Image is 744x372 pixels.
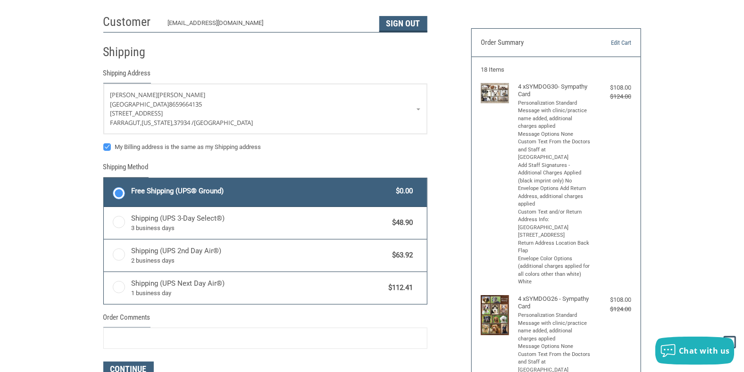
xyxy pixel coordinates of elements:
li: Message Options None [518,343,592,351]
span: $48.90 [388,217,413,228]
li: Personalization Standard Message with clinic/practice name added, additional charges applied [518,312,592,343]
span: 37934 / [174,118,194,127]
label: My Billing address is the same as my Shipping address [103,143,427,151]
div: [EMAIL_ADDRESS][DOMAIN_NAME] [167,18,370,32]
span: 2 business days [131,256,388,265]
span: FARRAGUT, [110,118,142,127]
span: Shipping (UPS 3-Day Select®) [131,213,388,233]
li: Custom Text From the Doctors and Staff at [GEOGRAPHIC_DATA] [518,138,592,162]
span: [US_STATE], [142,118,174,127]
a: Enter or select a different address [104,84,427,134]
span: 8659664135 [169,100,202,108]
div: $108.00 [594,83,631,92]
li: Envelope Color Options (additional charges applied for all colors other than white) White [518,255,592,286]
h3: 18 Items [481,66,631,74]
span: Shipping (UPS Next Day Air®) [131,278,384,298]
span: $112.41 [384,282,413,293]
span: [PERSON_NAME] [110,91,158,99]
h4: 4 x SYMDOG26 - Sympathy Card [518,295,592,311]
span: [GEOGRAPHIC_DATA] [110,100,169,108]
div: $124.00 [594,92,631,101]
div: $124.00 [594,305,631,314]
li: Envelope Options Add Return Address, additional charges applied [518,185,592,208]
span: Chat with us [679,346,730,356]
span: [PERSON_NAME] [158,91,206,99]
legend: Shipping Method [103,162,149,177]
legend: Shipping Address [103,68,151,83]
button: Chat with us [655,337,735,365]
span: Free Shipping (UPS® Ground) [131,186,392,197]
h2: Shipping [103,44,159,60]
li: Add Staff Signatures - Additional Charges Applied (black imprint only) No [518,162,592,185]
li: Return Address Location Back Flap [518,240,592,255]
li: Personalization Standard Message with clinic/practice name added, additional charges applied [518,99,592,131]
div: $108.00 [594,295,631,305]
span: Shipping (UPS 2nd Day Air®) [131,246,388,265]
li: Message Options None [518,131,592,139]
span: $0.00 [392,186,413,197]
span: [STREET_ADDRESS] [110,109,163,117]
span: [GEOGRAPHIC_DATA] [194,118,253,127]
span: 3 business days [131,223,388,233]
legend: Order Comments [103,312,150,328]
h4: 4 x SYMDOG30- Sympathy Card [518,83,592,99]
h2: Customer [103,14,159,30]
span: $63.92 [388,250,413,261]
li: Custom Text and/or Return Address Info: [GEOGRAPHIC_DATA] [STREET_ADDRESS] [518,208,592,240]
button: Sign Out [379,16,427,32]
h3: Order Summary [481,38,583,48]
a: Edit Cart [583,38,631,48]
span: 1 business day [131,289,384,298]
